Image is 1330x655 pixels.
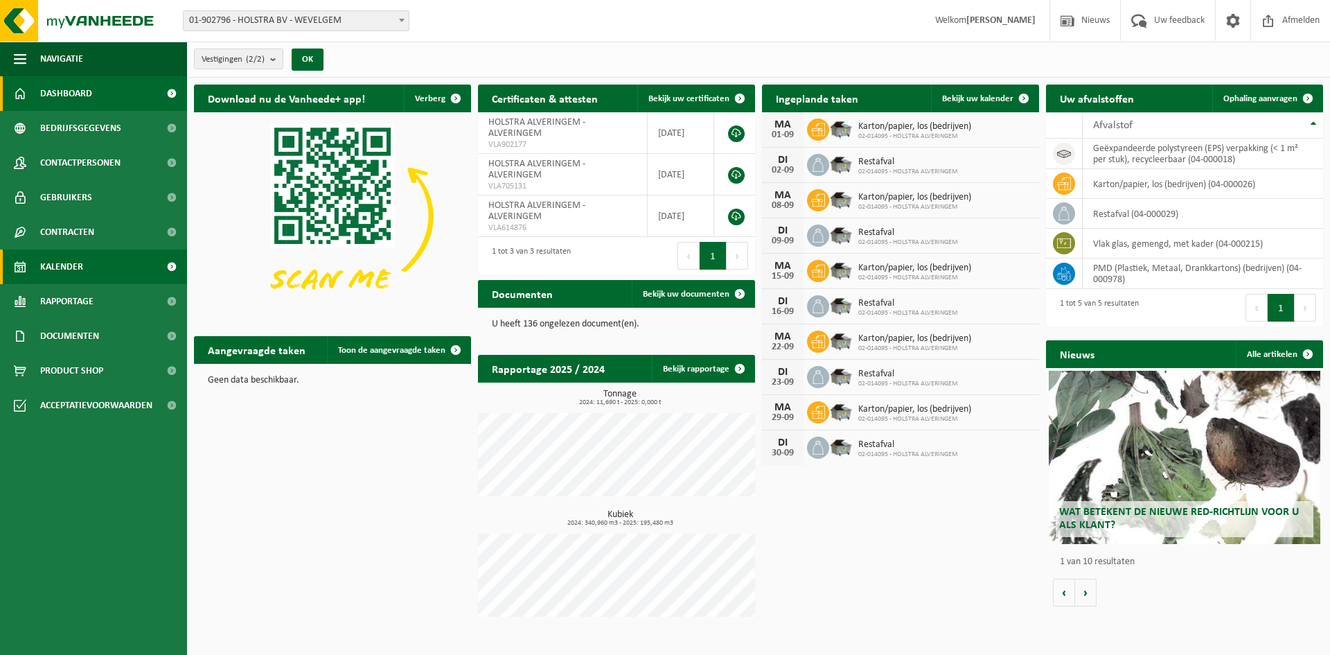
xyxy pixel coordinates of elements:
td: [DATE] [648,112,714,154]
img: WB-5000-GAL-GY-01 [829,116,853,140]
span: 02-014095 - HOLSTRA ALVERINGEM [858,344,971,353]
span: Verberg [415,94,445,103]
button: Vestigingen(2/2) [194,49,283,69]
span: 02-014095 - HOLSTRA ALVERINGEM [858,309,958,317]
span: VLA705131 [488,181,637,192]
div: DI [769,296,797,307]
button: Next [727,242,748,270]
h2: Uw afvalstoffen [1046,85,1148,112]
p: 1 van 10 resultaten [1060,557,1316,567]
span: Wat betekent de nieuwe RED-richtlijn voor u als klant? [1059,507,1299,531]
span: Restafval [858,227,958,238]
span: 02-014095 - HOLSTRA ALVERINGEM [858,238,958,247]
a: Alle artikelen [1236,340,1322,368]
div: 09-09 [769,236,797,246]
span: VLA614876 [488,222,637,234]
img: WB-5000-GAL-GY-01 [829,152,853,175]
span: Gebruikers [40,180,92,215]
span: Contactpersonen [40,146,121,180]
span: Bekijk uw kalender [942,94,1013,103]
div: DI [769,155,797,166]
h3: Kubiek [485,510,755,527]
div: 22-09 [769,342,797,352]
img: WB-5000-GAL-GY-01 [829,187,853,211]
span: 01-902796 - HOLSTRA BV - WEVELGEM [184,11,409,30]
div: 02-09 [769,166,797,175]
span: Acceptatievoorwaarden [40,388,152,423]
p: Geen data beschikbaar. [208,376,457,385]
img: WB-5000-GAL-GY-01 [829,329,853,352]
span: Kalender [40,250,83,284]
div: 01-09 [769,130,797,140]
div: DI [769,367,797,378]
img: WB-5000-GAL-GY-01 [829,222,853,246]
td: geëxpandeerde polystyreen (EPS) verpakking (< 1 m² per stuk), recycleerbaar (04-000018) [1083,139,1323,169]
div: MA [769,261,797,272]
span: 02-014095 - HOLSTRA ALVERINGEM [858,168,958,176]
div: 08-09 [769,201,797,211]
h3: Tonnage [485,390,755,406]
span: Rapportage [40,284,94,319]
span: 02-014095 - HOLSTRA ALVERINGEM [858,415,971,423]
count: (2/2) [246,55,265,64]
img: WB-5000-GAL-GY-01 [829,258,853,281]
div: 30-09 [769,448,797,458]
span: Karton/papier, los (bedrijven) [858,404,971,415]
td: [DATE] [648,154,714,195]
div: 16-09 [769,307,797,317]
td: PMD (Plastiek, Metaal, Drankkartons) (bedrijven) (04-000978) [1083,259,1323,289]
h2: Download nu de Vanheede+ app! [194,85,379,112]
span: 02-014095 - HOLSTRA ALVERINGEM [858,451,958,459]
h2: Documenten [478,280,567,307]
span: Contracten [40,215,94,250]
span: Vestigingen [202,49,265,70]
span: VLA902177 [488,139,637,150]
div: MA [769,402,797,413]
span: HOLSTRA ALVERINGEM - ALVERINGEM [488,117,585,139]
span: Bekijk uw certificaten [648,94,729,103]
div: 1 tot 5 van 5 resultaten [1053,292,1139,323]
button: Previous [1245,294,1268,322]
a: Bekijk uw documenten [632,280,754,308]
span: 2024: 11,690 t - 2025: 0,000 t [485,399,755,406]
span: Dashboard [40,76,92,111]
h2: Ingeplande taken [762,85,872,112]
div: MA [769,190,797,201]
div: 1 tot 3 van 3 resultaten [485,241,571,271]
span: Toon de aangevraagde taken [338,346,445,355]
span: Bekijk uw documenten [643,290,729,299]
div: MA [769,331,797,342]
strong: [PERSON_NAME] [966,15,1036,26]
span: Afvalstof [1093,120,1133,131]
p: U heeft 136 ongelezen document(en). [492,320,741,329]
span: Navigatie [40,42,83,76]
span: Karton/papier, los (bedrijven) [858,192,971,203]
span: Restafval [858,439,958,451]
button: 1 [700,242,727,270]
a: Toon de aangevraagde taken [327,336,470,364]
button: Verberg [404,85,470,112]
div: DI [769,437,797,448]
span: 02-014095 - HOLSTRA ALVERINGEM [858,203,971,211]
img: WB-5000-GAL-GY-01 [829,435,853,458]
span: HOLSTRA ALVERINGEM - ALVERINGEM [488,159,585,180]
td: [DATE] [648,195,714,237]
a: Bekijk uw kalender [931,85,1038,112]
span: Restafval [858,157,958,168]
img: WB-5000-GAL-GY-01 [829,293,853,317]
span: Karton/papier, los (bedrijven) [858,121,971,132]
span: Karton/papier, los (bedrijven) [858,263,971,274]
span: HOLSTRA ALVERINGEM - ALVERINGEM [488,200,585,222]
button: Next [1295,294,1316,322]
span: 02-014095 - HOLSTRA ALVERINGEM [858,132,971,141]
a: Ophaling aanvragen [1212,85,1322,112]
div: 15-09 [769,272,797,281]
button: Volgende [1075,579,1097,606]
div: 29-09 [769,413,797,423]
button: Vorige [1053,579,1075,606]
a: Bekijk rapportage [652,355,754,383]
button: Previous [677,242,700,270]
span: 01-902796 - HOLSTRA BV - WEVELGEM [183,10,409,31]
span: Bedrijfsgegevens [40,111,121,146]
span: 02-014095 - HOLSTRA ALVERINGEM [858,380,958,388]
